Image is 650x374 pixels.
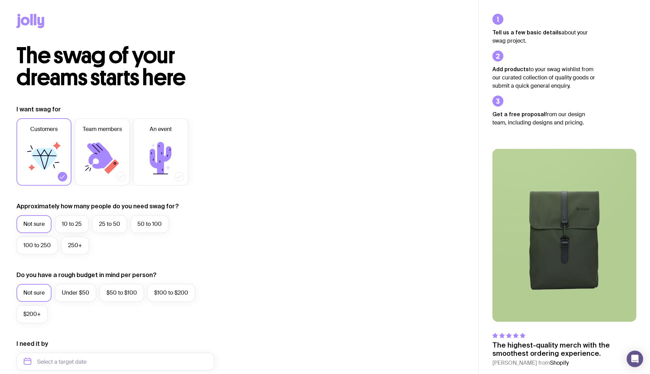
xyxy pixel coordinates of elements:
[492,110,595,127] p: from our design team, including designs and pricing.
[16,271,157,279] label: Do you have a rough budget in mind per person?
[16,202,179,210] label: Approximately how many people do you need swag for?
[492,111,545,117] strong: Get a free proposal
[61,236,89,254] label: 250+
[150,125,172,133] span: An event
[147,284,195,302] label: $100 to $200
[16,42,186,91] span: The swag of your dreams starts here
[16,215,52,233] label: Not sure
[130,215,169,233] label: 50 to 100
[16,105,61,113] label: I want swag for
[492,28,595,45] p: about your swag project.
[492,65,595,90] p: to your swag wishlist from our curated collection of quality goods or submit a quick general enqu...
[16,353,214,371] input: Select a target date
[492,359,636,367] cite: [PERSON_NAME] from
[627,351,643,367] div: Open Intercom Messenger
[30,125,58,133] span: Customers
[16,284,52,302] label: Not sure
[550,359,569,366] span: Shopify
[16,236,58,254] label: 100 to 250
[492,341,636,357] p: The highest-quality merch with the smoothest ordering experience.
[55,284,96,302] label: Under $50
[83,125,122,133] span: Team members
[100,284,144,302] label: $50 to $100
[92,215,127,233] label: 25 to 50
[16,340,48,348] label: I need it by
[492,66,529,72] strong: Add products
[55,215,89,233] label: 10 to 25
[492,29,561,35] strong: Tell us a few basic details
[16,305,48,323] label: $200+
